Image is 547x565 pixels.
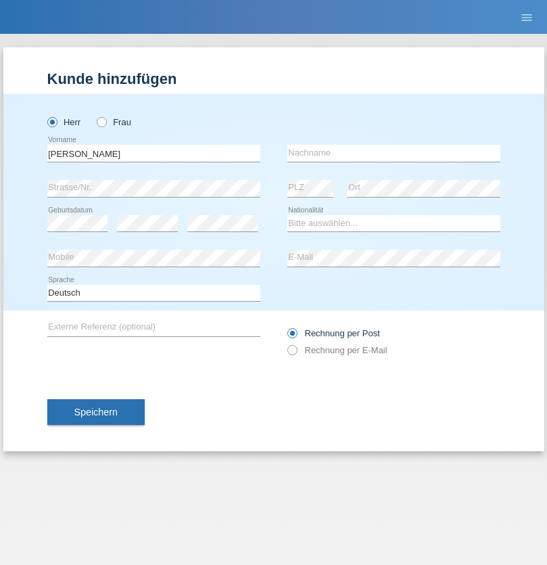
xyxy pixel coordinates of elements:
[287,328,296,345] input: Rechnung per Post
[47,399,145,425] button: Speichern
[47,70,500,87] h1: Kunde hinzufügen
[74,407,118,417] span: Speichern
[513,13,540,21] a: menu
[520,11,533,24] i: menu
[97,117,131,127] label: Frau
[287,345,296,362] input: Rechnung per E-Mail
[47,117,56,126] input: Herr
[287,328,380,338] label: Rechnung per Post
[47,117,81,127] label: Herr
[287,345,387,355] label: Rechnung per E-Mail
[97,117,105,126] input: Frau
